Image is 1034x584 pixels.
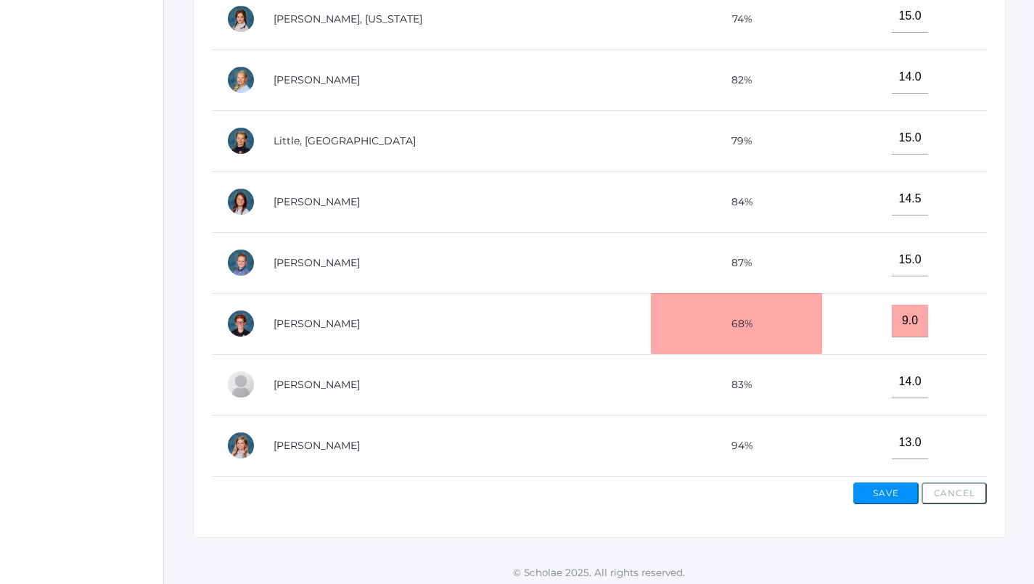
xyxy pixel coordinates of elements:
div: Theodore Trumpower [226,309,255,338]
td: 68% [651,293,822,354]
div: Savannah Little [226,126,255,155]
div: Bailey Zacharia [226,431,255,460]
a: [PERSON_NAME] [274,256,360,269]
a: [PERSON_NAME] [274,317,360,330]
p: © Scholae 2025. All rights reserved. [164,565,1034,580]
a: [PERSON_NAME] [274,378,360,391]
td: 79% [651,110,822,171]
a: [PERSON_NAME] [274,195,360,208]
a: [PERSON_NAME] [274,73,360,86]
div: Eleanor Velasquez [226,370,255,399]
td: 82% [651,49,822,110]
a: [PERSON_NAME] [274,439,360,452]
td: 84% [651,171,822,232]
button: Save [853,482,919,504]
td: 94% [651,415,822,476]
button: Cancel [922,482,987,504]
div: Dylan Sandeman [226,248,255,277]
td: 87% [651,232,822,293]
div: Maggie Oram [226,187,255,216]
td: 83% [651,354,822,415]
div: Georgia Lee [226,4,255,33]
div: Chloe Lewis [226,65,255,94]
a: Little, [GEOGRAPHIC_DATA] [274,134,416,147]
a: [PERSON_NAME], [US_STATE] [274,12,422,25]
